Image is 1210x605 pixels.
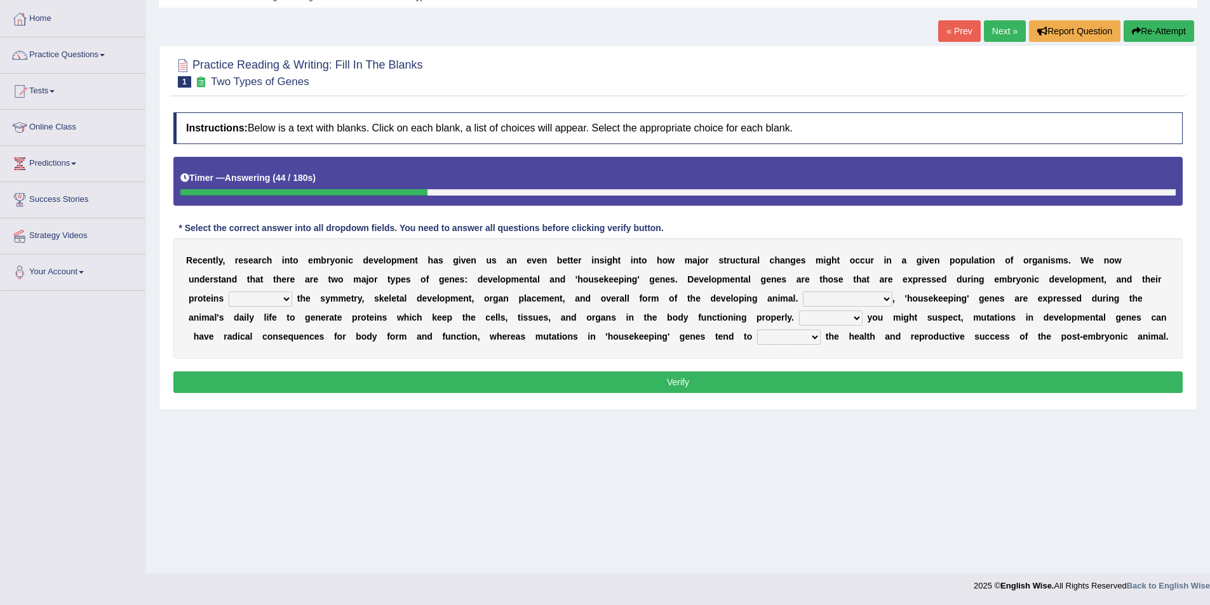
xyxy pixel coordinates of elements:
b: t [567,255,570,265]
b: k [603,274,608,284]
b: s [492,255,497,265]
b: e [574,255,579,265]
b: a [221,274,226,284]
b: g [790,255,796,265]
b: a [743,274,748,284]
b: Answering [225,173,271,183]
b: p [395,274,401,284]
b: ) [313,173,316,183]
b: t [273,274,276,284]
b: h [428,255,434,265]
b: r [967,274,971,284]
b: d [232,274,238,284]
b: c [198,255,203,265]
b: o [828,274,833,284]
b: Instructions: [186,123,248,133]
b: t [213,255,216,265]
b: e [248,255,253,265]
b: s [781,274,786,284]
b: ( [272,173,276,183]
b: n [524,274,530,284]
span: 1 [178,76,191,88]
b: s [243,255,248,265]
b: b [557,255,563,265]
a: Home [1,1,145,33]
b: p [960,255,966,265]
b: a [253,255,259,265]
b: n [542,255,548,265]
b: v [373,255,379,265]
b: e [405,255,410,265]
b: j [697,255,700,265]
button: Verify [173,371,1183,393]
b: e [608,274,614,284]
b: f [426,274,429,284]
b: v [488,274,493,284]
b: s [833,274,838,284]
b: t [218,274,222,284]
b: e [466,255,471,265]
b: e [1089,255,1094,265]
b: o [386,255,391,265]
b: v [532,255,537,265]
b: i [624,274,626,284]
b: l [216,255,218,265]
b: a [692,255,697,265]
b: l [384,255,386,265]
b: e [192,255,198,265]
b: h [657,255,662,265]
b: r [705,255,708,265]
b: e [599,274,604,284]
b: n [555,274,560,284]
b: s [718,255,723,265]
b: y [330,255,335,265]
b: g [917,255,922,265]
small: Two Types of Genes [211,76,309,88]
a: « Prev [938,20,980,42]
b: i [282,255,285,265]
b: a [901,255,906,265]
a: Strategy Videos [1,218,145,250]
b: d [363,255,369,265]
b: e [936,274,941,284]
b: e [805,274,810,284]
b: t [570,255,574,265]
b: p [619,274,624,284]
a: Next » [984,20,1026,42]
b: d [478,274,483,284]
b: l [748,274,751,284]
b: o [420,274,426,284]
b: t [387,274,391,284]
b: n [633,255,639,265]
b: h [823,274,828,284]
b: u [730,255,736,265]
b: e [665,274,670,284]
b: u [588,274,594,284]
b: h [612,255,618,265]
b: e [483,274,488,284]
b: o [850,255,856,265]
b: i [982,255,985,265]
b: o [1023,255,1029,265]
b: h [831,255,837,265]
b: r [258,255,261,265]
b: e [379,255,384,265]
b: t [819,274,823,284]
b: d [941,274,947,284]
a: Tests [1,74,145,105]
b: e [766,274,771,284]
small: Exam occurring question [194,76,208,88]
b: o [642,255,647,265]
b: e [290,274,295,284]
b: m [353,274,361,284]
b: p [391,255,397,265]
b: x [908,274,913,284]
b: n [285,255,290,265]
b: e [205,274,210,284]
b: i [631,255,633,265]
b: e [313,274,318,284]
b: i [591,255,594,265]
b: e [929,255,934,265]
b: u [743,255,749,265]
a: Back to English Wise [1127,581,1210,590]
